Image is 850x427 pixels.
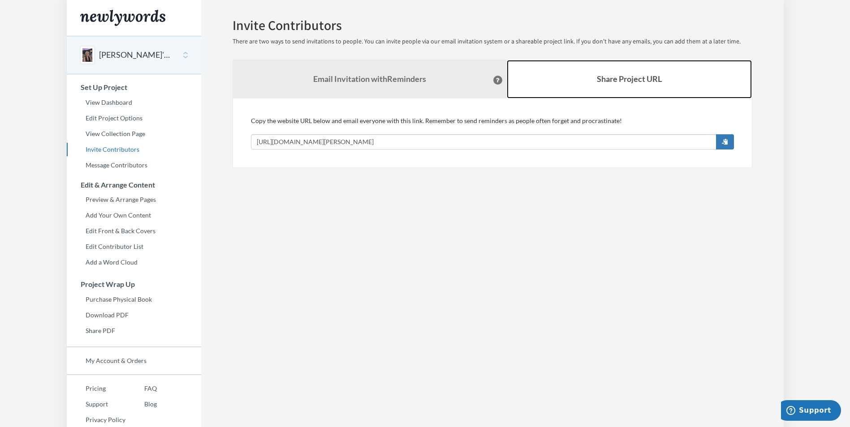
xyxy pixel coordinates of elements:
h2: Invite Contributors [233,18,752,33]
a: Share PDF [67,324,201,337]
a: View Dashboard [67,96,201,109]
a: Preview & Arrange Pages [67,193,201,206]
h3: Edit & Arrange Content [67,181,201,189]
b: Share Project URL [597,74,662,84]
iframe: Opens a widget where you can chat to one of our agents [781,400,841,423]
strong: Email Invitation with Reminders [313,74,426,84]
a: Privacy Policy [67,413,125,427]
a: View Collection Page [67,127,201,141]
a: Pricing [67,382,125,395]
a: FAQ [125,382,157,395]
a: Edit Contributor List [67,240,201,253]
h3: Project Wrap Up [67,280,201,288]
a: Purchase Physical Book [67,293,201,306]
p: There are two ways to send invitations to people. You can invite people via our email invitation ... [233,37,752,46]
a: Download PDF [67,308,201,322]
a: Add Your Own Content [67,209,201,222]
a: Edit Front & Back Covers [67,224,201,238]
a: Add a Word Cloud [67,256,201,269]
a: Message Contributors [67,158,201,172]
a: Support [67,397,125,411]
a: Invite Contributors [67,143,201,156]
div: Copy the website URL below and email everyone with this link. Remember to send reminders as peopl... [251,116,734,149]
img: Newlywords logo [80,10,165,26]
a: Blog [125,397,157,411]
a: My Account & Orders [67,354,201,367]
h3: Set Up Project [67,83,201,91]
button: [PERSON_NAME]'s Retirement [99,49,172,61]
a: Edit Project Options [67,111,201,125]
